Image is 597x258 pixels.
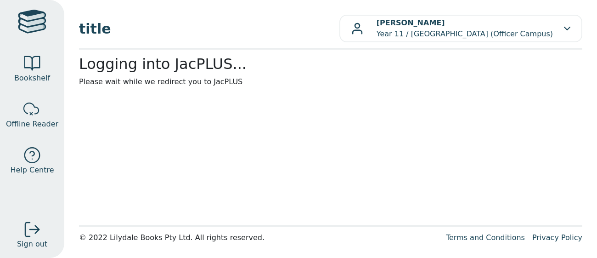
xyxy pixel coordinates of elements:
[10,165,54,176] span: Help Centre
[79,55,582,73] h2: Logging into JacPLUS...
[79,18,339,39] span: title
[79,232,439,243] div: © 2022 Lilydale Books Pty Ltd. All rights reserved.
[17,239,47,250] span: Sign out
[446,233,525,242] a: Terms and Conditions
[79,76,582,87] p: Please wait while we redirect you to JacPLUS
[377,17,553,40] p: Year 11 / [GEOGRAPHIC_DATA] (Officer Campus)
[14,73,50,84] span: Bookshelf
[377,18,445,27] b: [PERSON_NAME]
[532,233,582,242] a: Privacy Policy
[6,119,58,130] span: Offline Reader
[339,15,582,42] button: [PERSON_NAME]Year 11 / [GEOGRAPHIC_DATA] (Officer Campus)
